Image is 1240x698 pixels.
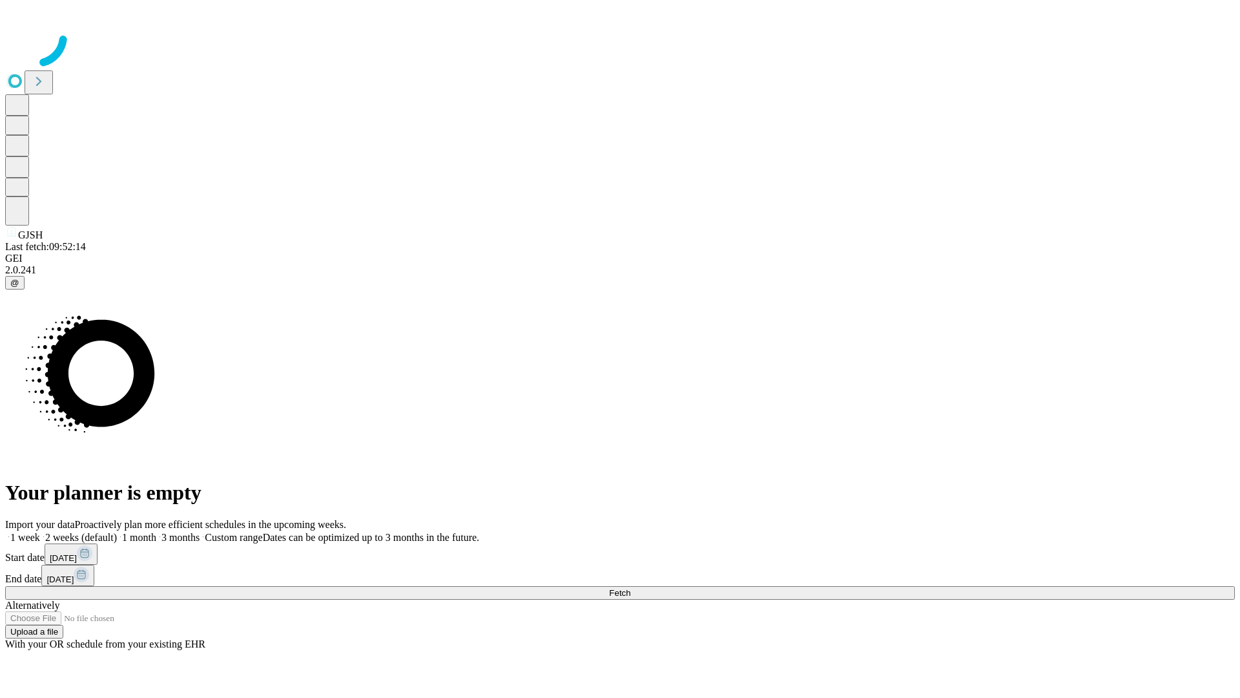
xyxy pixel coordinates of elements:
[5,481,1235,505] h1: Your planner is empty
[609,588,630,598] span: Fetch
[41,565,94,586] button: [DATE]
[5,565,1235,586] div: End date
[263,532,479,543] span: Dates can be optimized up to 3 months in the future.
[161,532,200,543] span: 3 months
[50,553,77,563] span: [DATE]
[5,241,86,252] span: Last fetch: 09:52:14
[5,544,1235,565] div: Start date
[122,532,156,543] span: 1 month
[5,600,59,611] span: Alternatively
[5,264,1235,276] div: 2.0.241
[5,519,75,530] span: Import your data
[10,532,40,543] span: 1 week
[10,278,19,288] span: @
[18,229,43,240] span: GJSH
[5,586,1235,600] button: Fetch
[5,625,63,639] button: Upload a file
[5,253,1235,264] div: GEI
[5,276,25,290] button: @
[5,639,205,650] span: With your OR schedule from your existing EHR
[46,575,74,584] span: [DATE]
[45,532,117,543] span: 2 weeks (default)
[205,532,262,543] span: Custom range
[45,544,98,565] button: [DATE]
[75,519,346,530] span: Proactively plan more efficient schedules in the upcoming weeks.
